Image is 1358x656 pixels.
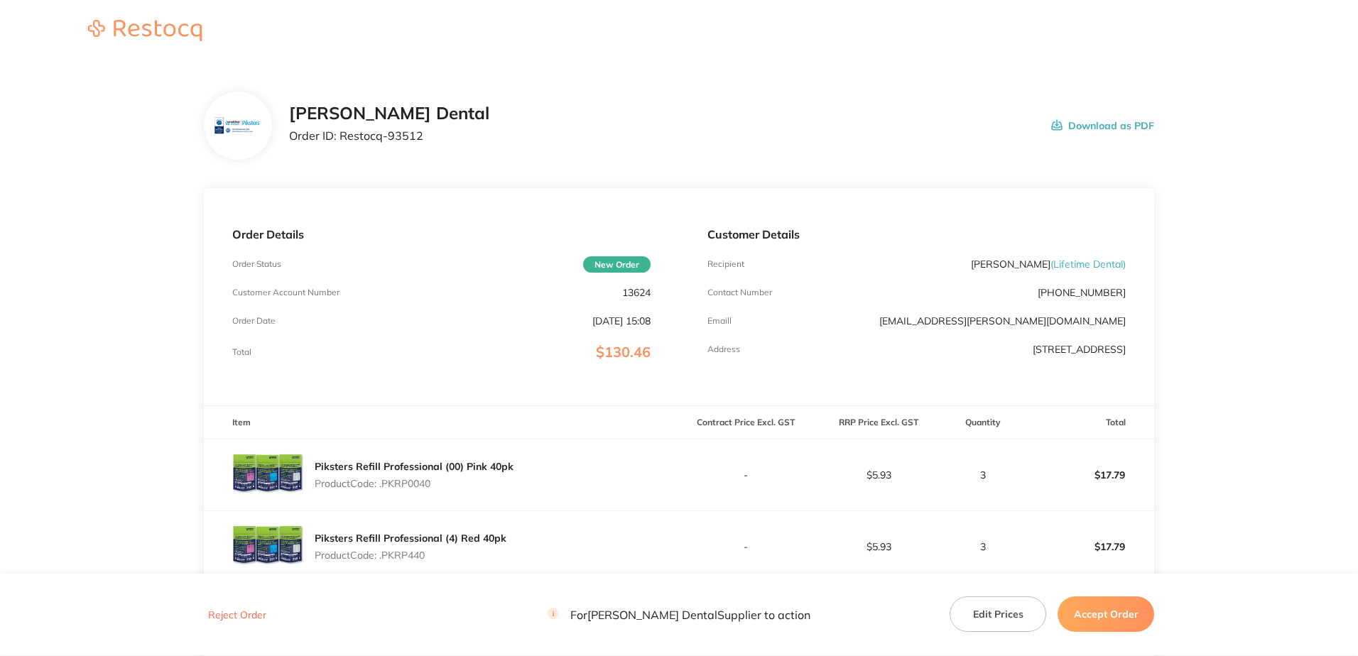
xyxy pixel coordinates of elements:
[707,259,744,269] p: Recipient
[679,406,812,439] th: Contract Price Excl. GST
[946,469,1021,481] p: 3
[1022,458,1153,492] p: $17.79
[707,228,1126,241] p: Customer Details
[232,259,281,269] p: Order Status
[214,103,261,149] img: bnV5aml6aA
[204,406,679,439] th: Item
[74,20,216,41] img: Restocq logo
[289,104,489,124] h2: [PERSON_NAME] Dental
[680,469,811,481] p: -
[232,439,303,510] img: N2Vpajd6MQ
[232,288,339,297] p: Customer Account Number
[971,258,1126,270] p: [PERSON_NAME]
[315,478,514,489] p: Product Code: .PKRP0040
[548,608,810,622] p: For [PERSON_NAME] Dental Supplier to action
[1050,258,1126,270] span: ( Lifetime Dental )
[707,344,740,354] p: Address
[315,460,514,473] a: Piksters Refill Professional (00) Pink 40pk
[680,541,811,552] p: -
[596,343,651,361] span: $130.46
[812,406,945,439] th: RRP Price Excl. GST
[813,469,944,481] p: $5.93
[592,315,651,327] p: [DATE] 15:08
[1021,406,1154,439] th: Total
[946,541,1021,552] p: 3
[707,288,772,297] p: Contact Number
[232,316,276,326] p: Order Date
[945,406,1021,439] th: Quantity
[583,256,651,273] span: New Order
[289,129,489,142] p: Order ID: Restocq- 93512
[232,347,251,357] p: Total
[232,228,651,241] p: Order Details
[1022,530,1153,564] p: $17.79
[707,316,732,326] p: Emaill
[315,550,506,561] p: Product Code: .PKRP440
[813,541,944,552] p: $5.93
[1058,597,1154,633] button: Accept Order
[1038,287,1126,298] p: [PHONE_NUMBER]
[315,532,506,545] a: Piksters Refill Professional (4) Red 40pk
[950,597,1046,633] button: Edit Prices
[1033,344,1126,355] p: [STREET_ADDRESS]
[1051,104,1154,148] button: Download as PDF
[74,20,216,43] a: Restocq logo
[879,315,1126,327] a: [EMAIL_ADDRESS][PERSON_NAME][DOMAIN_NAME]
[232,511,303,582] img: b3F3ZG1mag
[204,609,271,622] button: Reject Order
[622,287,651,298] p: 13624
